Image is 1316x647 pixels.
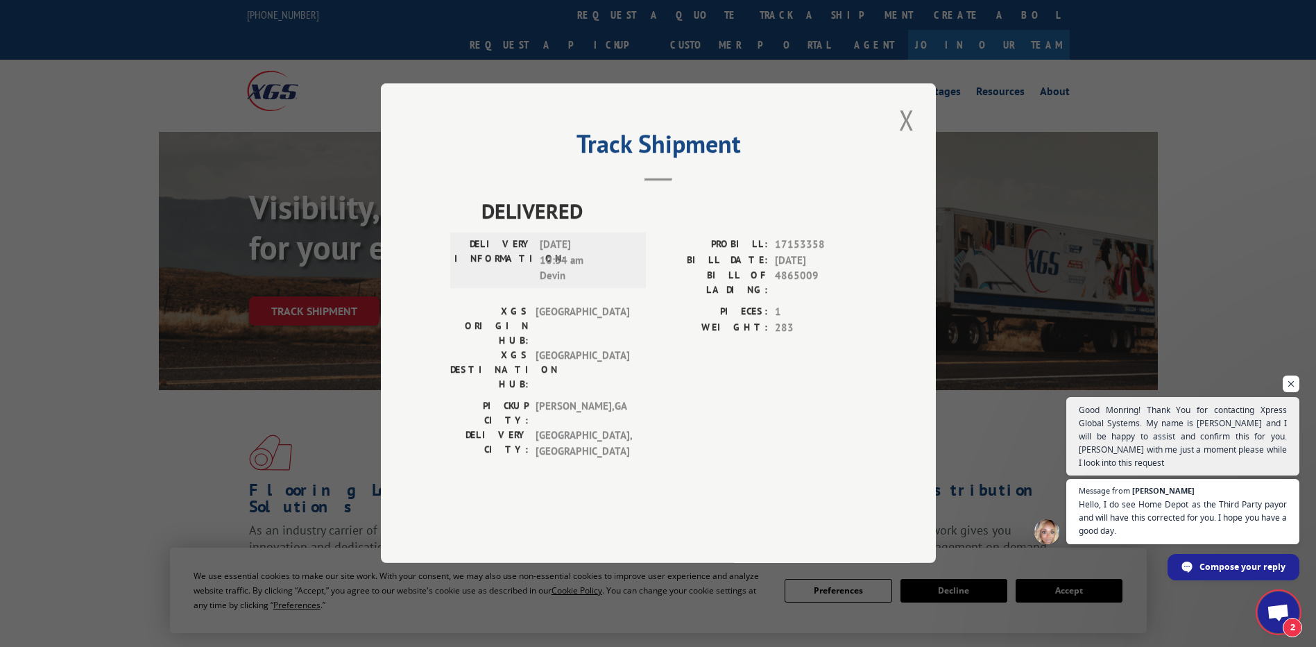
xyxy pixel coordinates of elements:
[481,196,866,227] span: DELIVERED
[450,134,866,160] h2: Track Shipment
[895,101,918,139] button: Close modal
[775,237,866,253] span: 17153358
[1258,591,1299,633] a: Open chat
[536,348,629,392] span: [GEOGRAPHIC_DATA]
[658,237,768,253] label: PROBILL:
[775,253,866,269] span: [DATE]
[450,305,529,348] label: XGS ORIGIN HUB:
[536,305,629,348] span: [GEOGRAPHIC_DATA]
[1283,618,1302,637] span: 2
[658,253,768,269] label: BILL DATE:
[1199,555,1285,579] span: Compose your reply
[536,428,629,460] span: [GEOGRAPHIC_DATA] , [GEOGRAPHIC_DATA]
[450,399,529,428] label: PICKUP CITY:
[1079,487,1130,494] span: Message from
[775,305,866,321] span: 1
[658,305,768,321] label: PIECES:
[658,269,768,298] label: BILL OF LADING:
[1079,498,1287,537] span: Hello, I do see Home Depot as the Third Party payor and will have this corrected for you. I hope ...
[536,399,629,428] span: [PERSON_NAME] , GA
[540,237,633,285] span: [DATE] 10:34 am Devin
[1079,403,1287,469] span: Good Monring! Thank You for contacting Xpress Global Systems. My name is [PERSON_NAME] and I will...
[658,320,768,336] label: WEIGHT:
[775,320,866,336] span: 283
[454,237,533,285] label: DELIVERY INFORMATION:
[450,348,529,392] label: XGS DESTINATION HUB:
[1132,487,1195,494] span: [PERSON_NAME]
[450,428,529,460] label: DELIVERY CITY:
[775,269,866,298] span: 4865009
